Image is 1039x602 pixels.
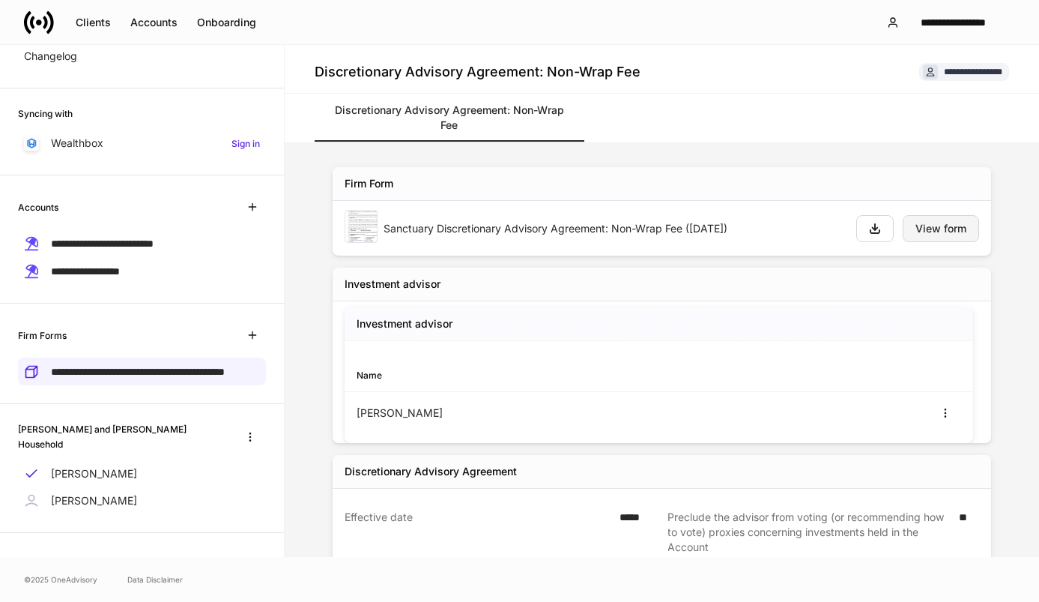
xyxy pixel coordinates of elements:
div: View form [915,223,966,234]
div: Sanctuary Discretionary Advisory Agreement: Non-Wrap Fee ([DATE]) [384,221,844,236]
p: Changelog [24,49,77,64]
h6: Syncing with [18,106,73,121]
button: Accounts [121,10,187,34]
div: [PERSON_NAME] [357,406,659,421]
h6: Accounts [18,200,58,214]
div: Preclude the advisor from voting (or recommending how to vote) proxies concerning investments hel... [668,510,951,555]
a: Discretionary Advisory Agreement: Non-Wrap Fee [315,94,584,142]
span: © 2025 OneAdvisory [24,574,97,586]
div: Effective date [345,510,611,555]
p: Wealthbox [51,136,103,151]
a: Data Disclaimer [127,574,183,586]
p: [PERSON_NAME] [51,466,137,481]
a: [PERSON_NAME] [18,460,266,487]
a: [PERSON_NAME] [18,487,266,514]
h5: Investment advisor [357,316,452,331]
button: Onboarding [187,10,266,34]
div: Onboarding [197,17,256,28]
a: Changelog [18,43,266,70]
a: WealthboxSign in [18,130,266,157]
h6: Firm Forms [18,328,67,343]
p: [PERSON_NAME] [51,493,137,508]
button: View form [903,215,979,242]
h4: Discretionary Advisory Agreement: Non-Wrap Fee [315,63,640,81]
h6: [PERSON_NAME] and [PERSON_NAME] Household [18,422,222,451]
div: Clients [76,17,111,28]
div: Name [357,368,659,382]
div: Accounts [130,17,178,28]
div: Firm Form [345,176,393,191]
button: Clients [66,10,121,34]
div: Investment advisor [345,277,440,292]
h6: Sign in [231,136,260,151]
div: Discretionary Advisory Agreement [345,464,517,479]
